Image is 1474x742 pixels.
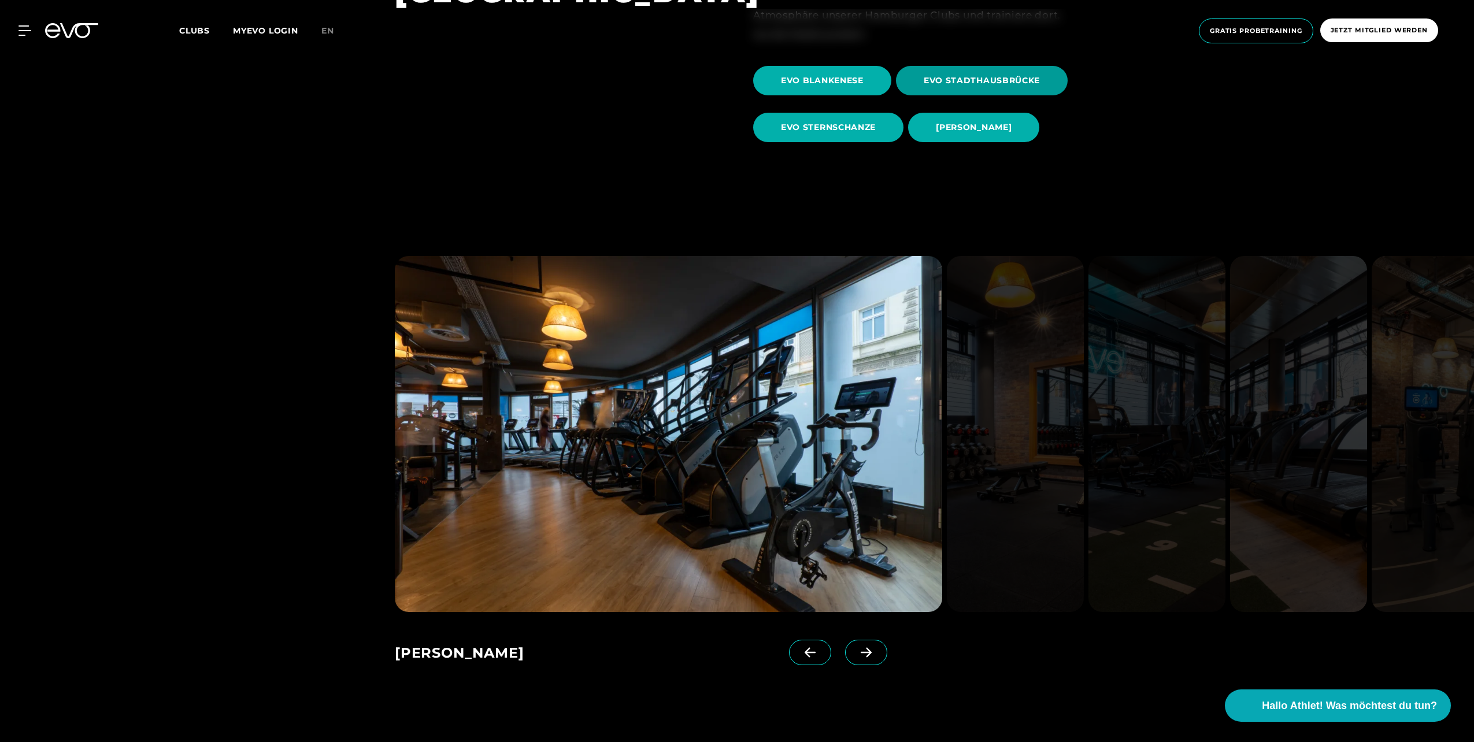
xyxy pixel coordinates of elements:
span: Hallo Athlet! Was möchtest du tun? [1262,698,1437,714]
a: EVO STERNSCHANZE [753,104,908,151]
a: Jetzt Mitglied werden [1317,18,1442,43]
a: EVO STADTHAUSBRÜCKE [896,57,1072,104]
button: Hallo Athlet! Was möchtest du tun? [1225,689,1451,722]
a: [PERSON_NAME] [908,104,1044,151]
span: Gratis Probetraining [1210,26,1302,36]
img: evofitness [395,256,942,612]
img: evofitness [1088,256,1225,612]
a: MYEVO LOGIN [233,25,298,36]
a: Gratis Probetraining [1195,18,1317,43]
a: EVO BLANKENESE [753,57,896,104]
span: en [321,25,334,36]
span: EVO STADTHAUSBRÜCKE [924,75,1040,87]
span: EVO STERNSCHANZE [781,121,876,133]
img: evofitness [947,256,1084,612]
span: EVO BLANKENESE [781,75,864,87]
img: evofitness [1230,256,1367,612]
a: Clubs [179,25,233,36]
a: en [321,24,348,38]
span: Jetzt Mitglied werden [1331,25,1428,35]
span: Clubs [179,25,210,36]
span: [PERSON_NAME] [936,121,1012,133]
